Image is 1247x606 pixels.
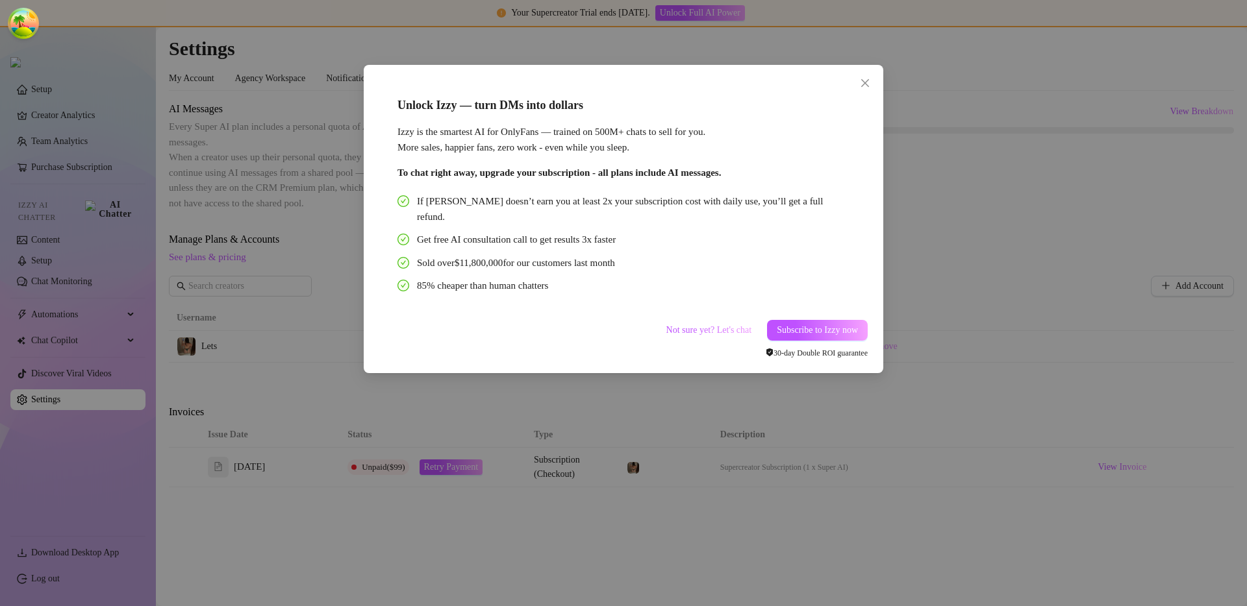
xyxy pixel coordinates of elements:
button: Close [855,73,875,93]
span: Subscribe to Izzy now [777,325,858,335]
button: Open Tanstack query devtools [10,10,36,36]
span: 85% cheaper than human chatters [417,278,548,294]
span: check-circle [397,257,409,269]
span: safety-certificate [766,348,774,356]
span: check-circle [397,280,409,291]
span: If [PERSON_NAME] doesn’t earn you at least 2x your subscription cost with daily use, you’ll get a... [417,194,842,224]
span: close [860,78,870,88]
span: 30‑day Double ROI guarantee [766,348,868,358]
b: To chat right away, upgrade your subscription - all plans include AI messages. [397,167,721,178]
span: Sold over $11,800,000 for our customers last month [417,256,615,271]
button: Not sure yet? Let's chat [656,320,762,341]
span: check-circle [397,234,409,245]
span: Close [855,78,875,88]
button: Subscribe to Izzy now [767,320,868,341]
span: Not sure yet? Let's chat [666,325,752,335]
div: Izzy is the smartest AI for OnlyFans — trained on 500M+ chats to sell for you. More sales, happie... [397,125,842,155]
span: check-circle [397,195,409,207]
span: Get free AI consultation call to get results 3x faster [417,232,616,248]
strong: Unlock Izzy — turn DMs into dollars [397,99,583,112]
